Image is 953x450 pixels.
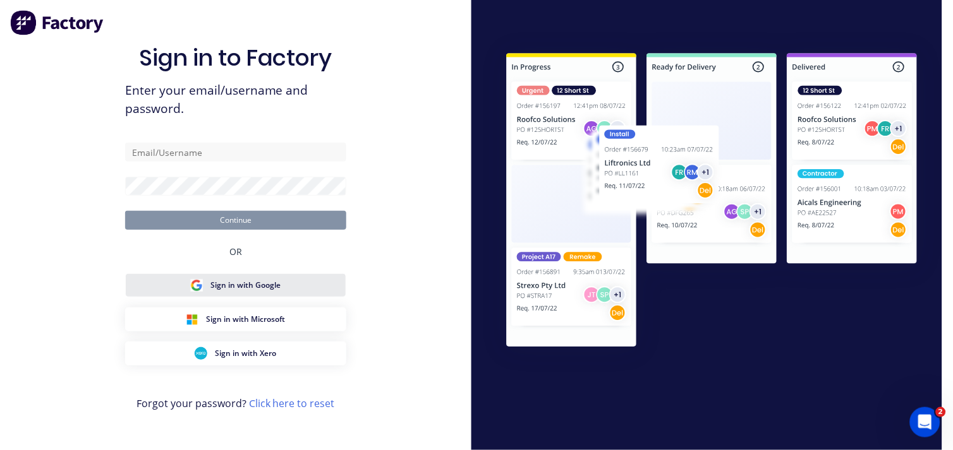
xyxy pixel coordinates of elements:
img: Factory [10,10,105,35]
button: Xero Sign inSign in with Xero [125,341,346,365]
a: Click here to reset [249,396,335,410]
span: 2 [936,407,946,417]
img: Google Sign in [190,279,203,292]
button: Continue [125,211,346,230]
button: Microsoft Sign inSign in with Microsoft [125,307,346,331]
button: Google Sign inSign in with Google [125,273,346,297]
h1: Sign in to Factory [139,44,332,71]
span: Enter your email/username and password. [125,81,346,118]
span: Sign in with Microsoft [206,314,285,325]
img: Microsoft Sign in [186,313,198,326]
input: Email/Username [125,143,346,162]
span: Sign in with Xero [215,348,276,359]
iframe: Intercom live chat [910,407,940,437]
img: Sign in [482,30,943,374]
div: OR [229,230,242,273]
span: Sign in with Google [210,280,281,291]
span: Forgot your password? [137,396,335,411]
img: Xero Sign in [195,347,207,360]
